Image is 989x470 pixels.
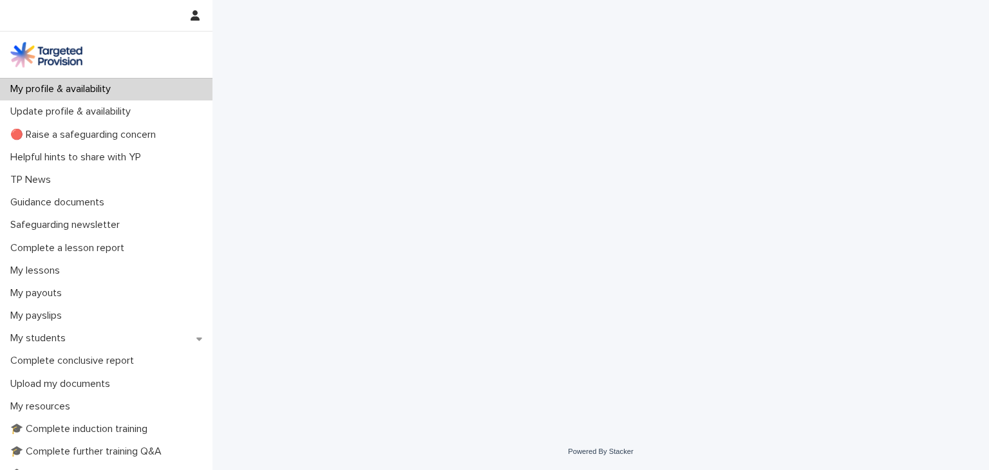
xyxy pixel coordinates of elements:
p: TP News [5,174,61,186]
p: Update profile & availability [5,106,141,118]
a: Powered By Stacker [568,447,633,455]
p: Complete a lesson report [5,242,135,254]
img: M5nRWzHhSzIhMunXDL62 [10,42,82,68]
p: My students [5,332,76,344]
p: Safeguarding newsletter [5,219,130,231]
p: 🎓 Complete further training Q&A [5,446,172,458]
p: My payouts [5,287,72,299]
p: My payslips [5,310,72,322]
p: Upload my documents [5,378,120,390]
p: My profile & availability [5,83,121,95]
p: 🔴 Raise a safeguarding concern [5,129,166,141]
p: Complete conclusive report [5,355,144,367]
p: My lessons [5,265,70,277]
p: Helpful hints to share with YP [5,151,151,164]
p: 🎓 Complete induction training [5,423,158,435]
p: My resources [5,400,80,413]
p: Guidance documents [5,196,115,209]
